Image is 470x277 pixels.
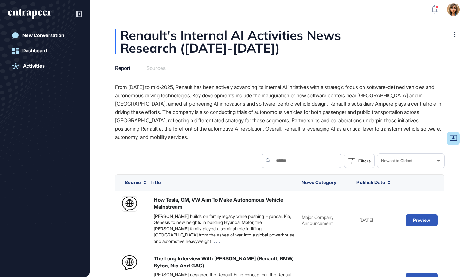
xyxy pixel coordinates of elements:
a: New Conversation [8,29,82,42]
img: user-avatar [447,3,460,16]
div: Activities [23,63,45,69]
button: Source [125,180,146,185]
div: Dashboard [22,48,47,54]
div: The Long Interview With [PERSON_NAME] (Renault, BMW, Byton, Nio And GAC) [154,255,295,269]
div: Major Company Announcement [302,214,353,227]
img: placeholder.png [122,197,137,211]
p: From [DATE] to mid-2025, Renault has been actively advancing its internal AI initiatives with a s... [115,83,444,141]
img: placeholder.png [122,255,137,270]
div: entrapeer-logo [8,9,52,19]
span: Source [125,180,141,185]
button: Publish Date [356,180,390,185]
div: [PERSON_NAME] builds on family legacy while pushing Hyundai, Kia, Genesis to new heights In build... [154,213,295,244]
a: Dashboard [8,44,82,57]
span: Title [150,179,161,185]
div: [DATE] [359,217,399,223]
span: Newest to Oldest [381,158,412,163]
a: Activities [8,60,82,72]
div: New Conversation [22,33,64,38]
span: Publish Date [356,180,385,185]
div: Filters [358,158,371,163]
div: Renault's Internal AI Activities News Research ([DATE]-[DATE]) [115,29,444,54]
button: Filters [344,154,375,168]
span: News Category [302,179,336,185]
div: Report [115,65,130,71]
button: Preview [406,214,438,226]
div: How Tesla, GM, VW Aim To Make Autonomous Vehicle Mainstream [154,196,295,211]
